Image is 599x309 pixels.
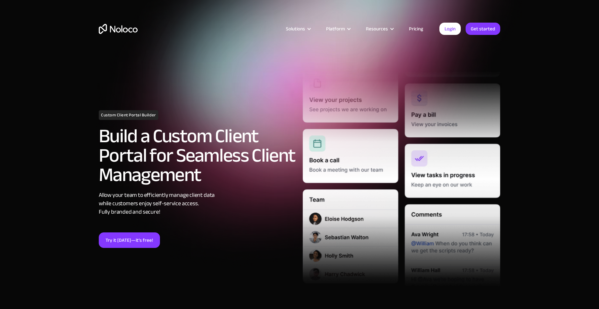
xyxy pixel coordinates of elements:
[466,23,500,35] a: Get started
[99,110,158,120] h1: Custom Client Portal Builder
[366,25,388,33] div: Resources
[99,191,296,216] div: Allow your team to efficiently manage client data while customers enjoy self-service access. Full...
[99,232,160,248] a: Try it [DATE]—it’s free!
[318,25,358,33] div: Platform
[278,25,318,33] div: Solutions
[99,126,296,185] h2: Build a Custom Client Portal for Seamless Client Management
[286,25,305,33] div: Solutions
[358,25,401,33] div: Resources
[439,23,461,35] a: Login
[401,25,431,33] a: Pricing
[99,24,138,34] a: home
[326,25,345,33] div: Platform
